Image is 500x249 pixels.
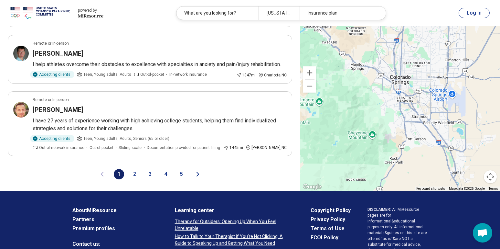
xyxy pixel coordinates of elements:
img: USOPC [10,5,70,21]
div: 1445 mi [224,145,243,151]
a: Terms of Use [311,225,351,232]
span: Sliding scale [119,145,142,151]
div: [US_STATE][GEOGRAPHIC_DATA], [GEOGRAPHIC_DATA] [259,6,300,20]
span: Teen, Young adults, Adults, Seniors (65 or older) [83,136,169,141]
button: Map camera controls [484,170,497,183]
button: 1 [114,169,124,179]
a: Therapy for Outsiders: Opening Up When You Feel Unrelatable [175,218,294,232]
button: Next page [194,169,202,179]
p: I help athletes overcome their obstacles to excellence with specialties in anxiety and pain/injur... [33,61,287,68]
a: Terms (opens in new tab) [489,187,498,190]
button: 4 [160,169,171,179]
span: Out-of-pocket [140,72,164,77]
span: Out-of-pocket [90,145,113,151]
span: Contact us: [72,240,158,248]
a: Copyright Policy [311,207,351,214]
button: 2 [129,169,140,179]
div: [PERSON_NAME] , NC [246,145,287,151]
span: Documentation provided for patient filling [147,145,220,151]
div: Accepting clients [30,135,74,142]
span: Out-of-network insurance [39,145,84,151]
a: Partners [72,216,158,223]
a: How to Talk to Your Therapist if You’re Not Clicking: A Guide to Speaking Up and Getting What You... [175,233,294,247]
h3: [PERSON_NAME] [33,49,83,58]
a: Premium profiles [72,225,158,232]
h3: [PERSON_NAME] [33,105,83,114]
a: AboutMiResource [72,207,158,214]
div: What are you looking for? [176,6,259,20]
div: Charlotte , NC [258,72,287,78]
a: Privacy Policy [311,216,351,223]
button: Keyboard shortcuts [416,187,445,191]
button: 3 [145,169,155,179]
p: I have 27 years of experience working with high achieving college students, helping them find ind... [33,117,287,132]
div: 1347 mi [236,72,256,78]
a: USOPCpowered by [10,5,103,21]
button: Zoom out [303,80,316,93]
button: Log In [459,8,490,18]
img: Google [302,183,323,191]
p: Remote or In-person [33,40,69,46]
a: Learning center [175,207,294,214]
a: FCOI Policy [311,234,351,242]
span: In-network insurance [169,72,207,77]
span: DISCLAIMER [367,207,390,212]
button: Previous page [98,169,106,179]
div: Open chat [473,223,492,243]
div: Insurance plan [300,6,382,20]
button: Zoom in [303,66,316,79]
div: powered by [78,7,103,13]
button: 5 [176,169,186,179]
p: Remote or In-person [33,97,69,103]
span: Map data ©2025 Google [449,187,485,190]
span: Teen, Young adults, Adults [83,72,131,77]
div: Accepting clients [30,71,74,78]
a: Open this area in Google Maps (opens a new window) [302,183,323,191]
